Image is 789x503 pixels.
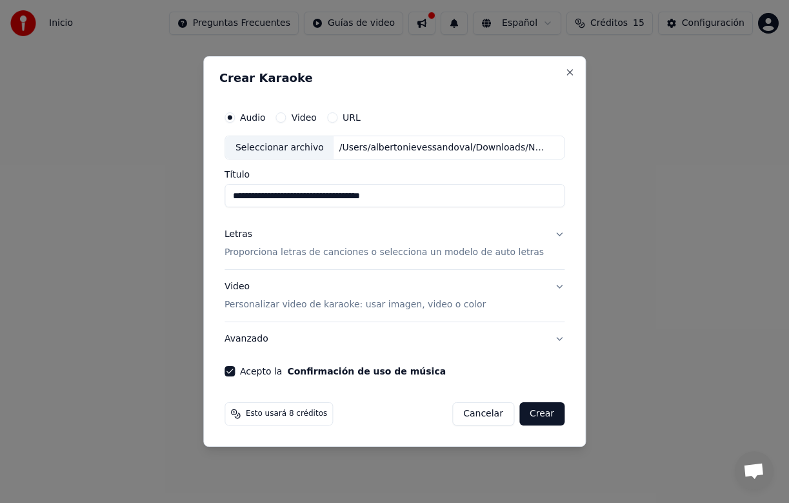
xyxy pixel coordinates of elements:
span: Esto usará 8 créditos [246,409,327,419]
div: Video [225,281,486,312]
label: URL [343,113,361,122]
p: Personalizar video de karaoke: usar imagen, video o color [225,298,486,311]
p: Proporciona letras de canciones o selecciona un modelo de auto letras [225,247,544,260]
button: Avanzado [225,322,564,356]
button: Cancelar [452,402,514,426]
div: /Users/albertonievessandoval/Downloads/No Preguntes Con Quién (En Vivo)_mixed.mp3 [334,141,554,154]
button: Acepto la [287,367,446,376]
label: Audio [240,113,266,122]
label: Título [225,170,564,180]
button: VideoPersonalizar video de karaoke: usar imagen, video o color [225,271,564,322]
h2: Crear Karaoke [219,72,570,84]
div: Letras [225,229,252,241]
div: Seleccionar archivo [225,136,334,159]
button: LetrasProporciona letras de canciones o selecciona un modelo de auto letras [225,218,564,270]
button: Crear [519,402,564,426]
label: Acepto la [240,367,446,376]
label: Video [292,113,317,122]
